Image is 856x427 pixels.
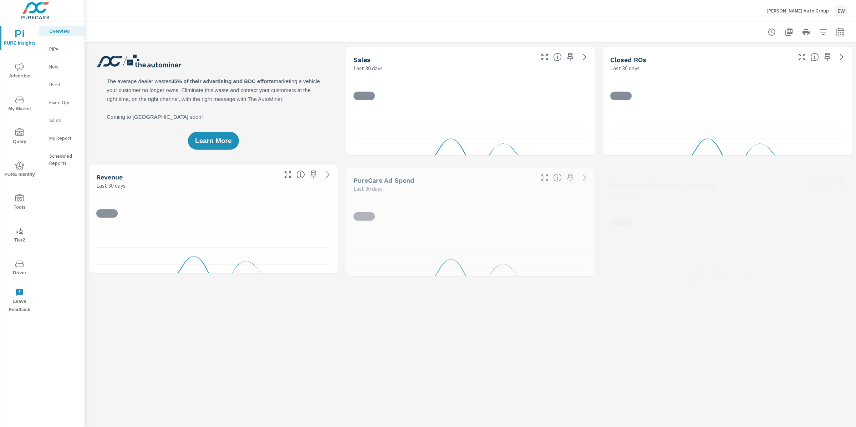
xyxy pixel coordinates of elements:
[308,169,319,180] span: Save this to your personalized report
[188,132,239,150] button: Learn More
[2,96,37,113] span: My Market
[610,182,715,189] h5: PureCars Ad Spend Per Unit Sold
[553,173,562,182] span: Total cost of media for all PureCars channels for the selected dealership group over the selected...
[49,99,79,106] p: Fixed Ops
[539,172,550,183] button: Make Fullscreen
[282,169,294,180] button: Make Fullscreen
[39,151,85,168] div: Scheduled Reports
[39,115,85,126] div: Sales
[579,172,590,183] a: See more details in report
[49,63,79,70] p: New
[799,25,813,39] button: Print Report
[2,260,37,277] span: Driver
[49,134,79,142] p: My Report
[49,27,79,35] p: Overview
[610,64,640,72] p: Last 30 days
[836,177,847,188] span: Save this to your personalized report
[539,51,550,63] button: Make Fullscreen
[2,227,37,244] span: Tier2
[39,61,85,72] div: New
[2,194,37,212] span: Tools
[49,117,79,124] p: Sales
[0,21,39,317] div: nav menu
[782,25,796,39] button: "Export Report to PDF"
[565,172,576,183] span: Save this to your personalized report
[39,133,85,143] div: My Report
[353,184,383,193] p: Last 30 days
[2,161,37,179] span: PURE Identity
[825,178,833,187] span: Average cost of advertising per each vehicle sold at the dealer over the selected date range. The...
[39,97,85,108] div: Fixed Ops
[766,7,829,14] p: [PERSON_NAME] Auto Group
[816,25,830,39] button: Apply Filters
[2,63,37,80] span: Advertise
[353,64,383,72] p: Last 30 days
[353,177,414,184] h5: PureCars Ad Spend
[49,45,79,52] p: PIPA
[39,26,85,36] div: Overview
[610,189,640,198] p: Last 30 days
[833,25,847,39] button: Select Date Range
[2,128,37,146] span: Query
[565,51,576,63] span: Save this to your personalized report
[822,51,833,63] span: Save this to your personalized report
[353,56,371,63] h5: Sales
[296,170,305,179] span: Total sales revenue over the selected date range. [Source: This data is sourced from the dealer’s...
[579,51,590,63] a: See more details in report
[39,44,85,54] div: PIPA
[96,181,126,190] p: Last 30 days
[49,152,79,167] p: Scheduled Reports
[810,53,819,61] span: Number of Repair Orders Closed by the selected dealership group over the selected time range. [So...
[39,79,85,90] div: Used
[796,51,807,63] button: Make Fullscreen
[610,56,646,63] h5: Closed ROs
[322,169,333,180] a: See more details in report
[49,81,79,88] p: Used
[553,53,562,61] span: Number of vehicles sold by the dealership over the selected date range. [Source: This data is sou...
[810,177,822,188] button: Make Fullscreen
[2,30,37,47] span: PURE Insights
[836,51,847,63] a: See more details in report
[2,288,37,314] span: Leave Feedback
[195,138,231,144] span: Learn More
[96,173,123,181] h5: Revenue
[835,4,847,17] div: EW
